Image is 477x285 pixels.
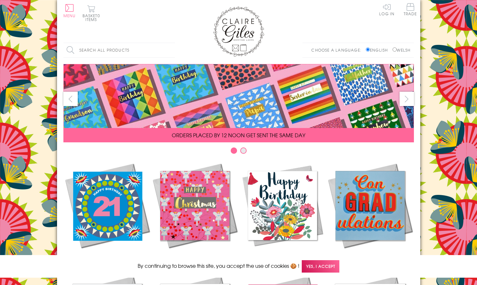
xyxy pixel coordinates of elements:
[63,43,175,57] input: Search all products
[240,147,247,154] button: Carousel Page 2
[393,47,397,52] input: Welsh
[63,4,76,18] button: Menu
[404,3,417,17] a: Trade
[63,13,76,18] span: Menu
[83,5,100,21] button: Basket0 items
[393,47,411,53] label: Welsh
[404,3,417,16] span: Trade
[267,254,298,262] span: Birthdays
[85,13,100,22] span: 0 items
[302,260,339,273] span: Yes, I accept
[239,162,326,262] a: Birthdays
[379,3,394,16] a: Log In
[63,92,78,106] button: prev
[86,254,128,262] span: New Releases
[366,47,391,53] label: English
[366,47,370,52] input: English
[63,162,151,262] a: New Releases
[172,131,305,139] span: ORDERS PLACED BY 12 NOON GET SENT THE SAME DAY
[354,254,387,262] span: Academic
[231,147,237,154] button: Carousel Page 1 (Current Slide)
[213,6,264,57] img: Claire Giles Greetings Cards
[311,47,365,53] p: Choose a language:
[151,162,239,262] a: Christmas
[178,254,211,262] span: Christmas
[326,162,414,262] a: Academic
[169,43,175,57] input: Search
[63,147,414,157] div: Carousel Pagination
[400,92,414,106] button: next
